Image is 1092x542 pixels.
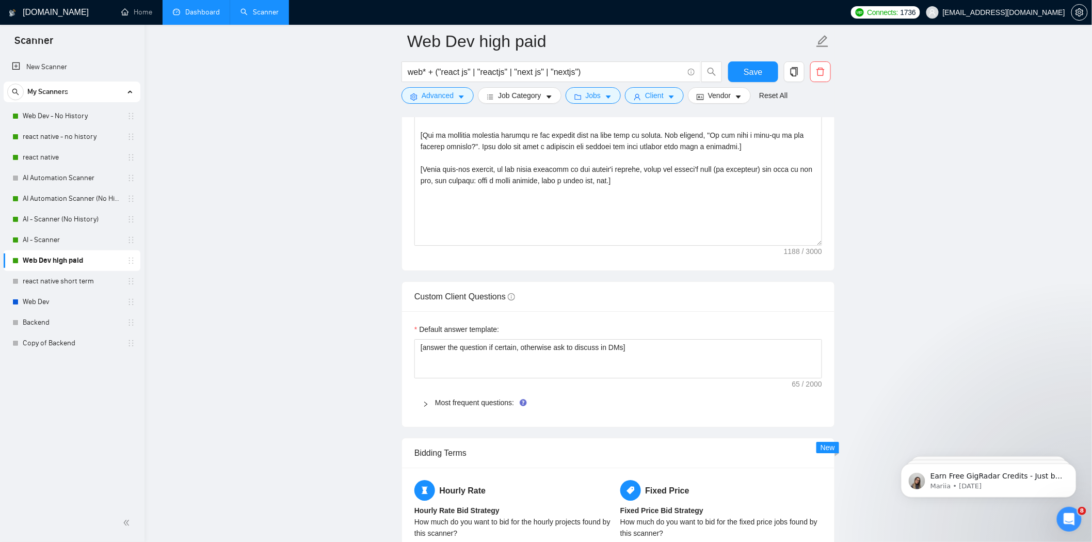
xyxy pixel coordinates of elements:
[407,28,814,54] input: Scanner name...
[6,33,61,55] span: Scanner
[435,398,514,407] a: Most frequent questions:
[4,57,140,77] li: New Scanner
[127,195,135,203] span: holder
[1071,4,1088,21] button: setting
[728,61,778,82] button: Save
[811,67,830,76] span: delete
[668,93,675,101] span: caret-down
[625,87,684,104] button: userClientcaret-down
[23,126,121,147] a: react native - no history
[23,209,121,230] a: AI - Scanner (No History)
[901,7,916,18] span: 1736
[127,277,135,285] span: holder
[1078,507,1086,515] span: 8
[9,5,16,21] img: logo
[127,153,135,162] span: holder
[127,133,135,141] span: holder
[414,339,822,378] textarea: Default answer template:
[12,57,132,77] a: New Scanner
[519,398,528,407] div: Tooltip anchor
[127,236,135,244] span: holder
[23,168,121,188] a: AI Automation Scanner
[23,106,121,126] a: Web Dev - No History
[744,66,762,78] span: Save
[414,506,500,515] b: Hourly Rate Bid Strategy
[478,87,561,104] button: barsJob Categorycaret-down
[414,13,822,246] textarea: Cover letter template:
[423,401,429,407] span: right
[816,35,829,48] span: edit
[23,188,121,209] a: AI Automation Scanner (No History)
[1071,8,1088,17] a: setting
[702,67,721,76] span: search
[566,87,621,104] button: folderJobscaret-down
[810,61,831,82] button: delete
[23,292,121,312] a: Web Dev
[697,93,704,101] span: idcard
[574,93,582,101] span: folder
[605,93,612,101] span: caret-down
[127,112,135,120] span: holder
[708,90,731,101] span: Vendor
[458,93,465,101] span: caret-down
[402,87,474,104] button: settingAdvancedcaret-down
[123,518,133,528] span: double-left
[586,90,601,101] span: Jobs
[23,271,121,292] a: react native short term
[127,318,135,327] span: holder
[759,90,788,101] a: Reset All
[27,82,68,102] span: My Scanners
[127,257,135,265] span: holder
[545,93,553,101] span: caret-down
[7,84,24,100] button: search
[23,312,121,333] a: Backend
[410,93,417,101] span: setting
[688,87,751,104] button: idcardVendorcaret-down
[784,67,804,76] span: copy
[422,90,454,101] span: Advanced
[701,61,722,82] button: search
[929,9,936,16] span: user
[23,147,121,168] a: react native
[620,480,822,501] h5: Fixed Price
[414,391,822,415] div: Most frequent questions:
[414,324,499,335] label: Default answer template:
[620,506,703,515] b: Fixed Price Bid Strategy
[867,7,898,18] span: Connects:
[634,93,641,101] span: user
[408,66,683,78] input: Search Freelance Jobs...
[414,438,822,468] div: Bidding Terms
[886,442,1092,514] iframe: Intercom notifications message
[1072,8,1087,17] span: setting
[121,8,152,17] a: homeHome
[23,250,121,271] a: Web Dev high paid
[821,443,835,452] span: New
[127,215,135,224] span: holder
[127,174,135,182] span: holder
[23,333,121,354] a: Copy of Backend
[487,93,494,101] span: bars
[620,480,641,501] span: tag
[414,480,435,501] span: hourglass
[735,93,742,101] span: caret-down
[620,516,822,539] div: How much do you want to bid for the fixed price jobs found by this scanner?
[645,90,664,101] span: Client
[8,88,23,95] span: search
[508,293,515,300] span: info-circle
[784,61,805,82] button: copy
[414,480,616,501] h5: Hourly Rate
[127,339,135,347] span: holder
[856,8,864,17] img: upwork-logo.png
[414,292,515,301] span: Custom Client Questions
[127,298,135,306] span: holder
[240,8,279,17] a: searchScanner
[23,230,121,250] a: AI - Scanner
[4,82,140,354] li: My Scanners
[173,8,220,17] a: dashboardDashboard
[1057,507,1082,532] iframe: Intercom live chat
[688,69,695,75] span: info-circle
